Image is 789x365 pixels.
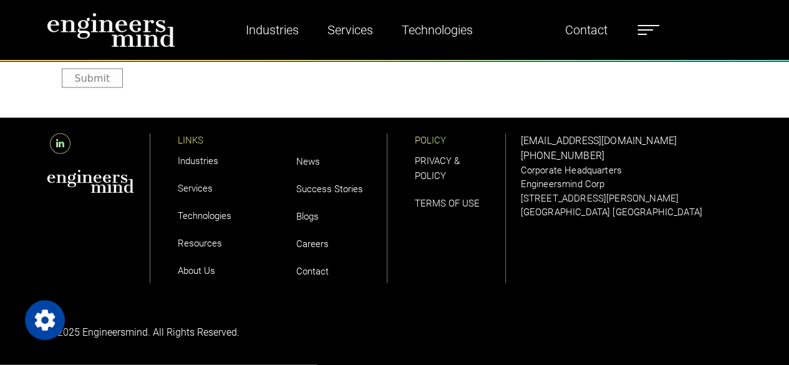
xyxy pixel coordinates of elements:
[296,266,329,277] a: Contact
[47,325,387,340] p: © 2025 Engineersmind. All Rights Reserved.
[415,155,460,182] a: PRIVACY & POLICY
[521,150,604,162] a: [PHONE_NUMBER]
[521,163,743,178] p: Corporate Headquarters
[521,135,677,147] a: [EMAIL_ADDRESS][DOMAIN_NAME]
[521,192,743,206] p: [STREET_ADDRESS][PERSON_NAME]
[397,16,478,44] a: Technologies
[296,211,319,222] a: Blogs
[178,183,213,194] a: Services
[521,205,743,220] p: [GEOGRAPHIC_DATA] [GEOGRAPHIC_DATA]
[178,210,231,221] a: Technologies
[62,69,123,88] button: Submit
[322,16,378,44] a: Services
[47,12,175,47] img: logo
[178,238,222,249] a: Resources
[560,16,612,44] a: Contact
[521,177,743,192] p: Engineersmind Corp
[241,16,304,44] a: Industries
[415,198,480,209] a: TERMS OF USE
[47,138,74,150] a: LinkedIn
[178,155,218,167] a: Industries
[296,156,320,167] a: News
[178,265,215,276] a: About Us
[415,134,505,148] p: POLICY
[296,238,329,250] a: Careers
[178,134,269,148] p: LINKS
[47,170,134,193] img: aws
[296,183,363,195] a: Success Stories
